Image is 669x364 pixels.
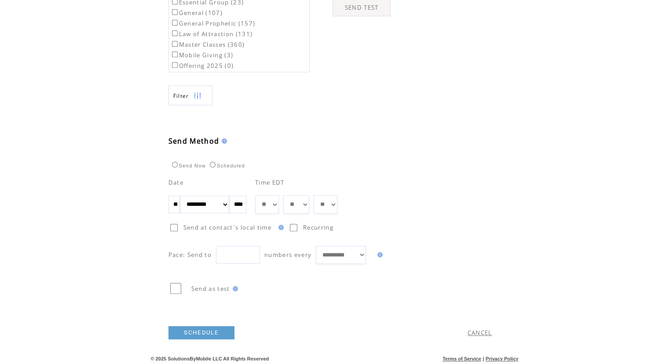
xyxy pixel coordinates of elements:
input: Master Classes (360) [172,41,178,47]
span: Recurring [303,223,333,231]
span: Show filters [173,92,189,100]
span: Date [168,178,183,186]
a: Filter [168,85,212,105]
span: Send as test [191,285,230,293]
input: General Prophetic (157) [172,20,178,26]
img: filters.png [194,86,201,106]
span: numbers every [264,251,311,259]
label: Law of Attraction (131) [170,30,253,38]
img: help.gif [219,138,227,144]
input: Law of Attraction (131) [172,30,178,36]
input: Scheduled [210,162,216,167]
input: General (107) [172,9,178,15]
label: Master Classes (360) [170,41,245,48]
input: Mobile Giving (3) [172,52,178,57]
a: Terms of Service [442,356,481,361]
label: Offering 2025 (0) [170,62,234,70]
span: Send Method [168,136,219,146]
label: General (107) [170,9,223,17]
label: Mobile Giving (3) [170,51,234,59]
img: help.gif [276,225,284,230]
label: Scheduled [208,163,245,168]
input: Send Now [172,162,178,167]
input: Offering 2025 (0) [172,62,178,68]
img: help.gif [230,286,238,291]
a: SCHEDULE [168,326,234,339]
span: Pace: Send to [168,251,212,259]
label: Send Now [170,163,206,168]
span: | [483,356,484,361]
img: help.gif [375,252,383,257]
a: Privacy Policy [486,356,519,361]
span: Send at contact`s local time [183,223,271,231]
label: General Prophetic (157) [170,19,256,27]
span: © 2025 SolutionsByMobile LLC All Rights Reserved [151,356,269,361]
span: Time EDT [255,178,285,186]
a: CANCEL [468,329,492,337]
